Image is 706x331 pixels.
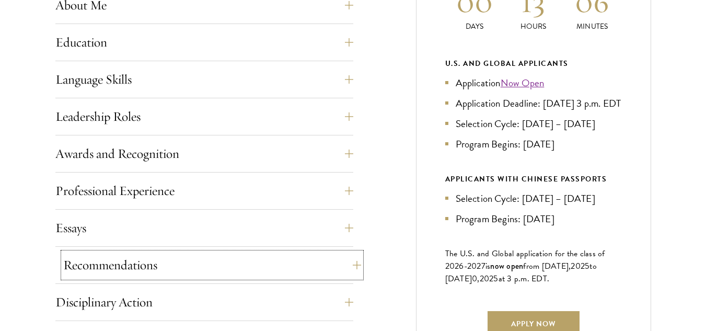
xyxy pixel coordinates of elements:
div: APPLICANTS WITH CHINESE PASSPORTS [445,173,622,186]
li: Application [445,75,622,90]
span: now open [490,260,523,272]
div: U.S. and Global Applicants [445,57,622,70]
span: , [477,272,479,285]
span: at 3 p.m. EDT. [499,272,550,285]
button: Education [55,30,353,55]
button: Disciplinary Action [55,290,353,315]
span: -202 [464,260,481,272]
li: Selection Cycle: [DATE] – [DATE] [445,116,622,131]
button: Language Skills [55,67,353,92]
span: from [DATE], [523,260,571,272]
span: 202 [571,260,585,272]
span: The U.S. and Global application for the class of 202 [445,247,605,272]
li: Application Deadline: [DATE] 3 p.m. EDT [445,96,622,111]
button: Essays [55,215,353,241]
span: 7 [481,260,485,272]
span: 5 [585,260,589,272]
span: is [485,260,491,272]
span: to [DATE] [445,260,597,285]
li: Program Begins: [DATE] [445,211,622,226]
button: Professional Experience [55,178,353,203]
span: 5 [493,272,498,285]
li: Selection Cycle: [DATE] – [DATE] [445,191,622,206]
p: Hours [504,21,563,32]
button: Recommendations [63,253,361,278]
span: 0 [472,272,477,285]
span: 6 [459,260,464,272]
button: Leadership Roles [55,104,353,129]
span: 202 [480,272,494,285]
p: Minutes [563,21,622,32]
a: Now Open [501,75,545,90]
button: Awards and Recognition [55,141,353,166]
li: Program Begins: [DATE] [445,136,622,152]
p: Days [445,21,504,32]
